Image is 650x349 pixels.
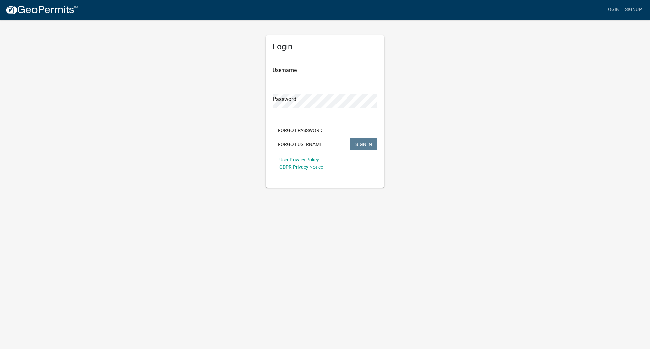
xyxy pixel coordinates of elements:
h5: Login [273,42,377,52]
a: User Privacy Policy [279,157,319,162]
a: Login [603,3,622,16]
button: Forgot Username [273,138,328,150]
span: SIGN IN [355,141,372,147]
a: GDPR Privacy Notice [279,164,323,170]
a: Signup [622,3,645,16]
button: Forgot Password [273,124,328,136]
button: SIGN IN [350,138,377,150]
